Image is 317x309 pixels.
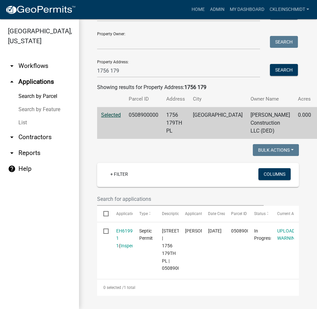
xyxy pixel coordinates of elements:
[294,107,315,139] td: 0.000
[277,228,298,241] a: UPLOAD WARNING
[202,206,225,222] datatable-header-cell: Date Created
[185,211,202,216] span: Applicant
[189,3,207,16] a: Home
[8,133,16,141] i: arrow_drop_down
[162,211,182,216] span: Description
[254,211,266,216] span: Status
[133,206,156,222] datatable-header-cell: Type
[271,206,294,222] datatable-header-cell: Current Activity
[97,279,299,296] div: 1 total
[162,107,189,139] td: 1756 179TH PL
[101,112,121,118] a: Selected
[105,168,133,180] a: + Filter
[179,206,202,222] datatable-header-cell: Applicant
[120,243,144,248] a: Inspections
[139,228,153,241] span: Septic Permit
[125,91,162,107] th: Parcel ID
[8,165,16,173] i: help
[97,206,110,222] datatable-header-cell: Select
[116,228,133,249] a: EH6199 1 1
[248,206,271,222] datatable-header-cell: Status
[207,3,227,16] a: Admin
[103,285,124,290] span: 0 selected /
[139,211,148,216] span: Type
[162,228,202,271] span: 1756 179TH PL, KNOXVILLE, IA 50138 | 1756 179TH PL | 0508900000
[294,91,315,107] th: Acres
[231,211,247,216] span: Parcel ID
[267,3,312,16] a: ckleinschmidt
[254,228,273,241] span: In Progress
[225,206,248,222] datatable-header-cell: Parcel ID
[208,228,222,233] span: 10/03/2025
[270,36,298,48] button: Search
[116,227,127,250] div: ( )
[277,211,304,216] span: Current Activity
[125,107,162,139] td: 0508900000
[227,3,267,16] a: My Dashboard
[258,168,291,180] button: Columns
[162,91,189,107] th: Address
[247,107,294,139] td: [PERSON_NAME] Construction LLC (DED)
[208,211,231,216] span: Date Created
[110,206,133,222] datatable-header-cell: Application Number
[8,149,16,157] i: arrow_drop_down
[156,206,179,222] datatable-header-cell: Description
[189,107,247,139] td: [GEOGRAPHIC_DATA]
[184,84,206,90] strong: 1756 179
[116,211,152,216] span: Application Number
[253,144,299,156] button: Bulk Actions
[247,91,294,107] th: Owner Name
[270,64,298,76] button: Search
[97,83,299,91] div: Showing results for Property Address:
[231,228,257,233] span: 0508900000
[97,192,264,206] input: Search for applications
[8,62,16,70] i: arrow_drop_down
[8,78,16,86] i: arrow_drop_up
[189,91,247,107] th: City
[185,228,220,233] span: NICK CLARK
